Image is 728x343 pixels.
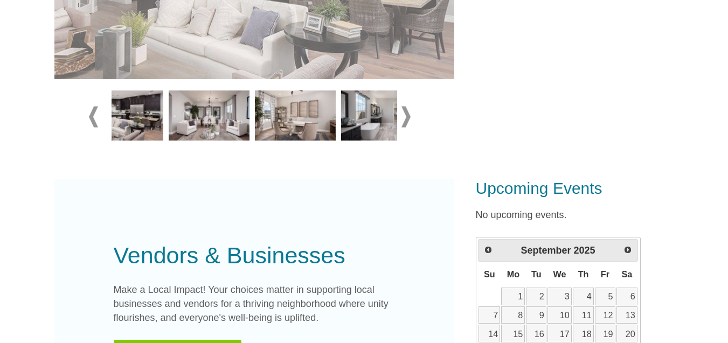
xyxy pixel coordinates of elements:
span: Sunday [484,269,495,279]
a: 15 [501,325,525,342]
h3: Upcoming Events [476,179,674,198]
span: 2025 [574,245,595,256]
span: September [521,245,571,256]
a: 3 [547,288,572,305]
a: 9 [526,306,546,324]
span: Thursday [578,269,589,279]
a: 5 [595,288,615,305]
a: 6 [616,288,637,305]
span: Tuesday [531,269,542,279]
span: Saturday [621,269,632,279]
span: Prev [484,246,493,254]
a: 7 [479,306,500,324]
a: Next [619,241,636,258]
a: 20 [616,325,637,342]
a: 14 [479,325,500,342]
span: Friday [601,269,609,279]
a: 17 [547,325,572,342]
a: 13 [616,306,637,324]
a: 4 [573,288,594,305]
div: Vendors & Businesses [114,238,395,273]
a: 11 [573,306,594,324]
a: 8 [501,306,525,324]
a: 1 [501,288,525,305]
a: 16 [526,325,546,342]
span: Monday [507,269,519,279]
a: 19 [595,325,615,342]
a: 10 [547,306,572,324]
a: 2 [526,288,546,305]
p: Make a Local Impact! Your choices matter in supporting local businesses and vendors for a thrivin... [114,283,395,325]
a: Prev [480,241,497,258]
span: Next [623,246,632,254]
a: 12 [595,306,615,324]
a: 18 [573,325,594,342]
span: Wednesday [553,269,566,279]
p: No upcoming events. [476,208,674,222]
